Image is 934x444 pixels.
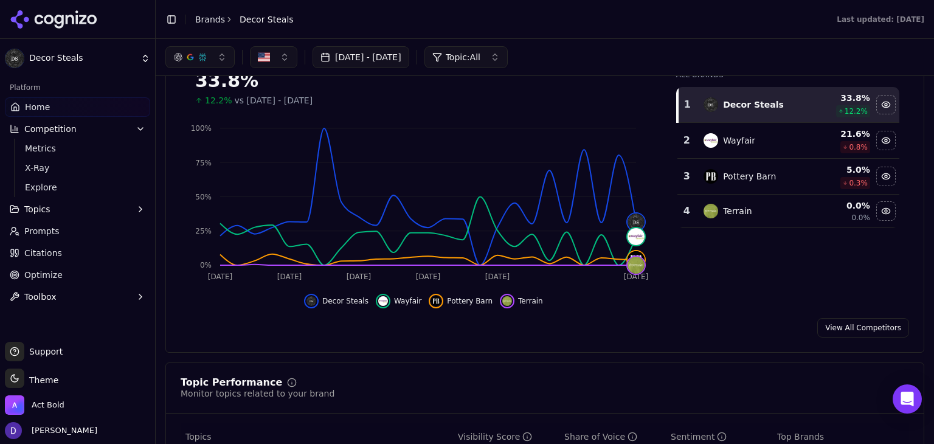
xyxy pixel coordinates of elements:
tr: 4terrainTerrain0.0%0.0%Hide terrain data [677,195,899,228]
img: decor steals [704,97,718,112]
button: Toolbox [5,287,150,307]
img: Decor Steals [5,49,24,68]
nav: breadcrumb [195,13,294,26]
img: terrain [628,257,645,274]
img: wayfair [704,133,718,148]
span: Pottery Barn [447,296,493,306]
span: Topic: All [446,51,480,63]
span: Topics [185,431,212,443]
tr: 2wayfairWayfair21.6%0.8%Hide wayfair data [677,123,899,159]
tr: 1decor stealsDecor Steals33.8%12.2%Hide decor steals data [677,87,899,123]
div: 5.0 % [814,164,870,176]
span: Citations [24,247,62,259]
a: Optimize [5,265,150,285]
span: Decor Steals [240,13,294,26]
img: wayfair [378,296,388,306]
button: Hide decor steals data [876,95,896,114]
span: Competition [24,123,77,135]
span: 0.0% [851,213,870,223]
span: 0.3 % [849,178,868,188]
tspan: [DATE] [347,272,372,281]
tspan: 50% [195,193,212,201]
div: Pottery Barn [723,170,776,182]
div: Last updated: [DATE] [837,15,924,24]
a: Metrics [20,140,136,157]
div: 33.8% [195,70,652,92]
button: Hide pottery barn data [429,294,493,308]
a: Citations [5,243,150,263]
img: decor steals [306,296,316,306]
a: X-Ray [20,159,136,176]
span: Explore [25,181,131,193]
button: Open user button [5,422,97,439]
img: terrain [704,204,718,218]
img: pottery barn [704,169,718,184]
button: Hide wayfair data [876,131,896,150]
span: 0.8 % [849,142,868,152]
div: 1 [683,97,691,112]
tr: 3pottery barnPottery Barn5.0%0.3%Hide pottery barn data [677,159,899,195]
button: Hide terrain data [876,201,896,221]
span: [PERSON_NAME] [27,425,97,436]
img: decor steals [628,213,645,231]
a: Explore [20,179,136,196]
tspan: 0% [200,261,212,269]
tspan: [DATE] [624,272,649,281]
div: Wayfair [723,134,755,147]
span: Optimize [24,269,63,281]
span: Topics [24,203,50,215]
span: Decor Steals [322,296,368,306]
div: Monitor topics related to your brand [181,387,334,400]
span: Terrain [518,296,543,306]
span: X-Ray [25,162,131,174]
a: Brands [195,15,225,24]
div: 3 [682,169,691,184]
button: Hide terrain data [500,294,543,308]
span: 12.2 % [845,106,868,116]
button: Open organization switcher [5,395,64,415]
img: pottery barn [628,251,645,268]
button: Hide wayfair data [376,294,421,308]
button: Hide pottery barn data [876,167,896,186]
tspan: [DATE] [277,272,302,281]
img: US [258,51,270,63]
img: terrain [502,296,512,306]
div: 4 [682,204,691,218]
a: View All Competitors [817,318,909,338]
span: Metrics [25,142,131,154]
span: 12.2% [205,94,232,106]
span: Theme [24,375,58,385]
div: 2 [682,133,691,148]
div: Open Intercom Messenger [893,384,922,414]
div: Data table [676,87,899,228]
div: Platform [5,78,150,97]
button: Topics [5,199,150,219]
button: Hide decor steals data [304,294,368,308]
span: Wayfair [394,296,421,306]
tspan: [DATE] [416,272,441,281]
div: 33.8 % [814,92,870,104]
tspan: [DATE] [208,272,233,281]
img: wayfair [628,228,645,245]
tspan: 25% [195,227,212,235]
div: Topic Performance [181,378,282,387]
span: Act Bold [32,400,64,411]
span: Home [25,101,50,113]
tspan: [DATE] [485,272,510,281]
button: Competition [5,119,150,139]
div: Sentiment [671,431,727,443]
div: 0.0 % [814,199,870,212]
span: Top Brands [777,431,824,443]
tspan: 75% [195,159,212,167]
div: Share of Voice [564,431,637,443]
div: 21.6 % [814,128,870,140]
div: Terrain [723,205,752,217]
button: [DATE] - [DATE] [313,46,409,68]
tspan: 100% [191,124,212,133]
span: Support [24,345,63,358]
span: Decor Steals [29,53,136,64]
span: Prompts [24,225,60,237]
span: vs [DATE] - [DATE] [234,94,313,106]
div: Visibility Score [458,431,532,443]
img: Act Bold [5,395,24,415]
